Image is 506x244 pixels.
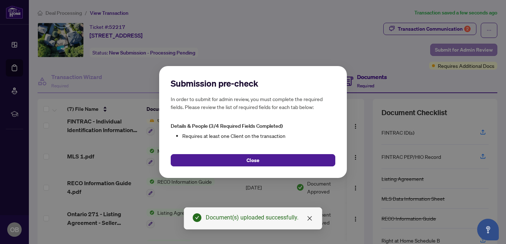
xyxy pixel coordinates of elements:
[306,214,314,222] a: Close
[307,215,313,221] span: close
[477,219,499,240] button: Open asap
[171,123,283,129] span: Details & People (3/4 Required Fields Completed)
[193,213,201,222] span: check-circle
[171,95,335,111] h5: In order to submit for admin review, you must complete the required fields. Please review the lis...
[182,132,335,140] li: Requires at least one Client on the transaction
[171,78,335,89] h2: Submission pre-check
[206,213,313,222] div: Document(s) uploaded successfully.
[247,154,259,166] span: Close
[171,154,335,166] button: Close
